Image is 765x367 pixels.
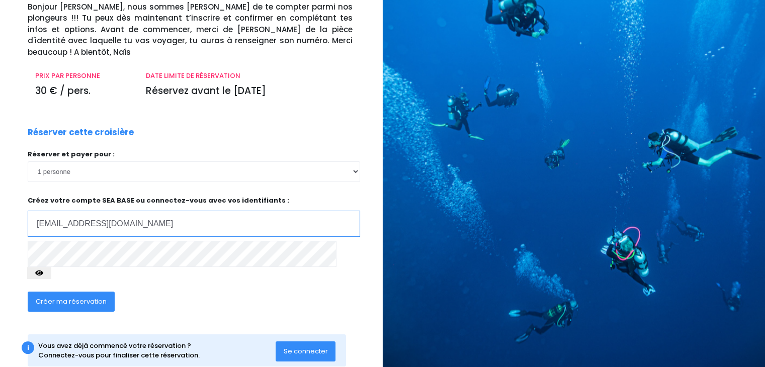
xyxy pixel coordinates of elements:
p: 30 € / pers. [35,84,131,99]
span: Se connecter [284,346,328,356]
button: Se connecter [276,341,336,361]
p: Réserver cette croisière [28,126,134,139]
span: Créer ma réservation [36,297,107,306]
a: Se connecter [276,346,336,355]
p: Bonjour [PERSON_NAME], nous sommes [PERSON_NAME] de te compter parmi nos plongeurs !!! Tu peux dè... [28,2,375,58]
input: Adresse email [28,211,360,237]
p: Réservez avant le [DATE] [146,84,352,99]
div: i [22,341,34,354]
button: Créer ma réservation [28,292,115,312]
p: PRIX PAR PERSONNE [35,71,131,81]
p: Créez votre compte SEA BASE ou connectez-vous avec vos identifiants : [28,196,360,237]
div: Vous avez déjà commencé votre réservation ? Connectez-vous pour finaliser cette réservation. [38,341,276,360]
p: Réserver et payer pour : [28,149,360,159]
p: DATE LIMITE DE RÉSERVATION [146,71,352,81]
